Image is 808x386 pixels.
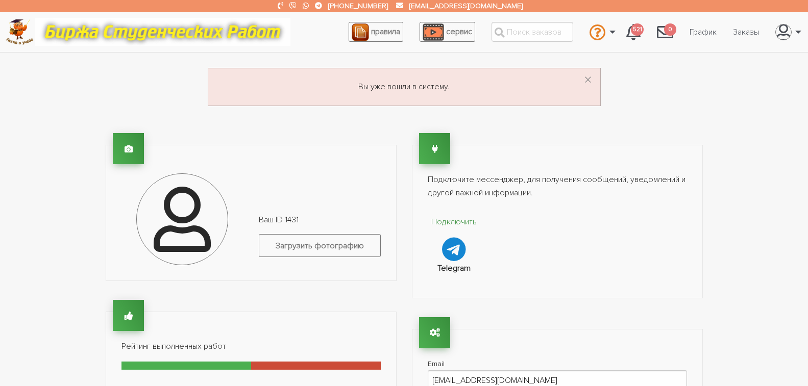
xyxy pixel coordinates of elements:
[352,23,369,41] img: agreement_icon-feca34a61ba7f3d1581b08bc946b2ec1ccb426f67415f344566775c155b7f62c.png
[420,22,475,42] a: сервис
[221,81,588,94] p: Вы уже вошли в систему.
[371,27,400,37] span: правила
[6,19,34,45] img: logo-c4363faeb99b52c628a42810ed6dfb4293a56d4e4775eb116515dfe7f33672af.png
[725,22,767,42] a: Заказы
[649,18,681,46] a: 0
[428,216,481,261] a: Подключить
[349,22,403,42] a: правила
[428,216,481,229] p: Подключить
[409,2,523,10] a: [EMAIL_ADDRESS][DOMAIN_NAME]
[251,214,388,265] div: Ваш ID 1431
[681,22,725,42] a: График
[584,70,592,90] span: ×
[446,27,472,37] span: сервис
[492,22,573,42] input: Поиск заказов
[584,72,592,89] button: Dismiss alert
[428,173,687,199] p: Подключите мессенджер, для получения сообщений, уведомлений и другой важной информации.
[664,23,676,36] span: 0
[259,234,381,257] label: Загрузить фотографию
[618,18,649,46] a: 521
[437,263,471,273] strong: Telegram
[35,18,290,46] img: motto-12e01f5a76059d5f6a28199ef077b1f78e012cfde436ab5cf1d4517935686d32.gif
[328,2,388,10] a: [PHONE_NUMBER]
[423,23,444,41] img: play_icon-49f7f135c9dc9a03216cfdbccbe1e3994649169d890fb554cedf0eac35a01ba8.png
[428,357,687,370] label: Email
[631,23,644,36] span: 521
[121,340,381,353] p: Рейтинг выполненных работ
